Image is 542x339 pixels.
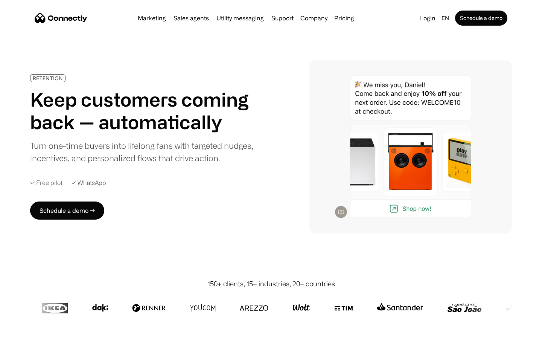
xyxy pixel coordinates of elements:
[30,88,259,133] h1: Keep customers coming back — automatically
[171,15,212,21] a: Sales agents
[268,15,297,21] a: Support
[417,13,438,23] a: Login
[442,13,449,23] div: en
[30,179,62,186] div: ✓ Free pilot
[33,75,63,81] div: RETENTION
[15,326,45,336] ul: Language list
[8,325,45,336] aside: Language selected: English
[331,15,357,21] a: Pricing
[30,202,104,220] a: Schedule a demo →
[300,13,327,23] div: Company
[213,15,267,21] a: Utility messaging
[207,279,335,289] div: 150+ clients, 15+ industries, 20+ countries
[72,179,106,186] div: ✓ WhatsApp
[30,139,259,164] div: Turn one-time buyers into lifelong fans with targeted nudges, incentives, and personalized flows ...
[135,15,169,21] a: Marketing
[455,11,507,26] a: Schedule a demo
